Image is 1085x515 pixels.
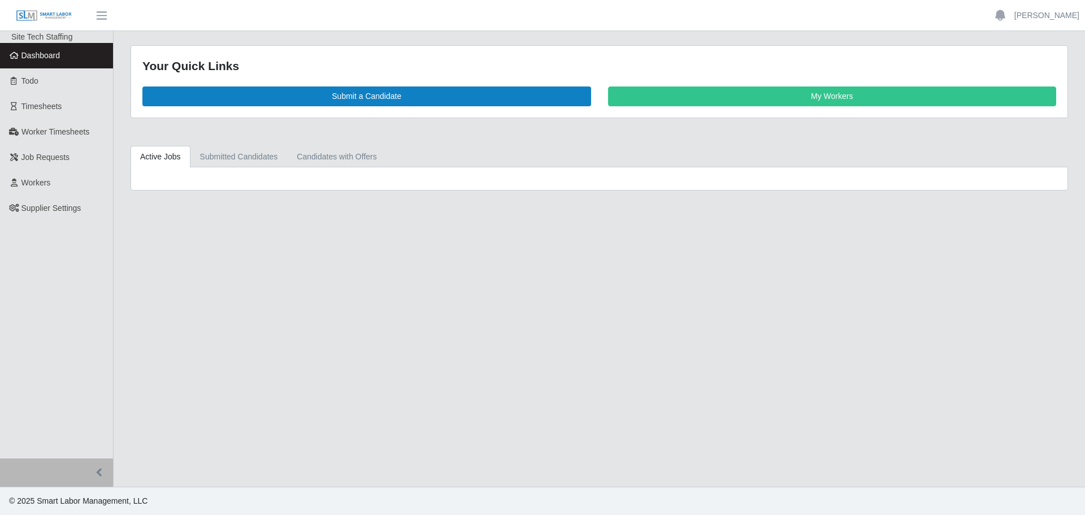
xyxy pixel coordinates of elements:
span: Site Tech Staffing [11,32,72,41]
a: [PERSON_NAME] [1014,10,1079,21]
span: © 2025 Smart Labor Management, LLC [9,496,147,505]
a: Submit a Candidate [142,86,591,106]
span: Supplier Settings [21,204,81,213]
span: Worker Timesheets [21,127,89,136]
span: Job Requests [21,153,70,162]
a: Submitted Candidates [190,146,288,168]
a: My Workers [608,86,1057,106]
img: SLM Logo [16,10,72,22]
span: Workers [21,178,51,187]
span: Timesheets [21,102,62,111]
div: Your Quick Links [142,57,1056,75]
span: Dashboard [21,51,60,60]
span: Todo [21,76,38,85]
a: Active Jobs [131,146,190,168]
a: Candidates with Offers [287,146,386,168]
